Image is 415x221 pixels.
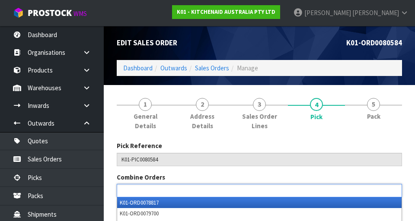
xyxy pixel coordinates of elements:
span: [PERSON_NAME] [352,9,399,17]
span: 4 [310,98,323,111]
span: ProStock [28,7,72,19]
span: Edit Sales Order [117,38,177,47]
li: K01-ORD0079700 [117,208,402,219]
span: General Details [123,112,167,130]
label: Combine Orders [117,173,165,182]
span: 5 [367,98,380,111]
span: Pack [367,112,380,121]
a: Dashboard [123,64,153,72]
span: Pick [310,112,322,121]
span: Manage [237,64,258,72]
img: cube-alt.png [13,7,24,18]
li: K01-ORD0078817 [117,197,402,208]
span: [PERSON_NAME] [304,9,351,17]
span: 3 [253,98,266,111]
small: WMS [73,9,87,18]
a: Outwards [160,64,187,72]
span: Sales Order Lines [237,112,281,130]
span: 1 [139,98,152,111]
a: K01 - KITCHENAID AUSTRALIA PTY LTD [172,5,280,19]
span: Address Details [180,112,224,130]
a: Sales Orders [195,64,229,72]
label: Pick Reference [117,141,162,150]
span: K01-ORD0080584 [346,38,402,47]
span: 2 [196,98,209,111]
strong: K01 - KITCHENAID AUSTRALIA PTY LTD [177,8,275,16]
